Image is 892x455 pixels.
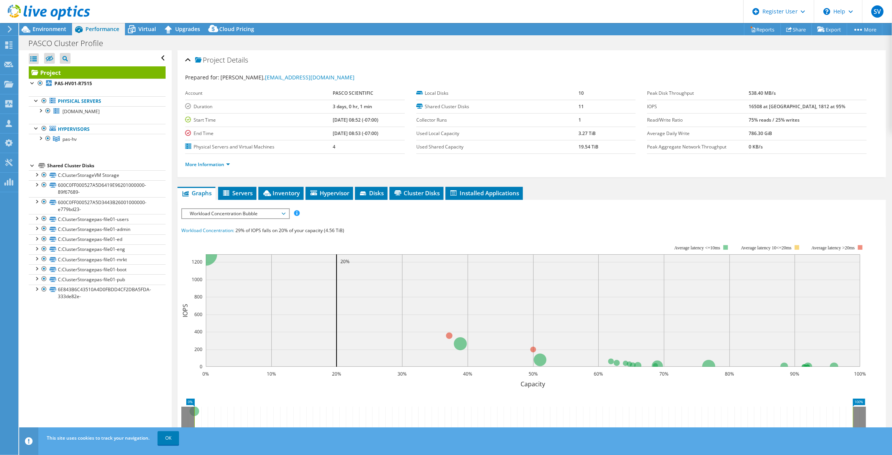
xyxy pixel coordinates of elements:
text: 90% [790,371,799,377]
b: 19.54 TiB [579,143,599,150]
div: Shared Cluster Disks [47,161,166,170]
a: 6E843B6C43510A4D0FBDD4CF2DBA5FDA-333de82e- [29,285,166,302]
a: pas-hv [29,134,166,144]
span: Hypervisor [309,189,349,197]
span: Cluster Disks [393,189,440,197]
span: SV [871,5,884,18]
b: [DATE] 08:53 (-07:00) [333,130,378,137]
text: 30% [398,371,407,377]
tspan: Average latency <=10ms [675,245,721,251]
label: Account [185,89,332,97]
span: Installed Applications [449,189,519,197]
text: 800 [194,293,202,300]
span: Cloud Pricing [219,25,254,33]
a: 600C0FF000527A5D3443B26001000000-e779bd23- [29,197,166,214]
span: Environment [33,25,66,33]
b: [DATE] 08:52 (-07:00) [333,117,378,123]
span: [PERSON_NAME], [220,74,355,81]
a: [EMAIL_ADDRESS][DOMAIN_NAME] [265,74,355,81]
a: More [847,23,882,35]
text: 0% [203,371,209,377]
span: Performance [85,25,119,33]
a: C:ClusterStoragepas-file01-pub [29,274,166,284]
label: Prepared for: [185,74,219,81]
text: 600 [194,311,202,318]
label: Physical Servers and Virtual Machines [185,143,332,151]
text: 50% [529,371,538,377]
text: 20% [332,371,341,377]
span: pas-hv [62,136,77,142]
text: IOPS [181,304,189,317]
span: Workload Concentration Bubble [186,209,284,218]
label: Average Daily Write [647,130,749,137]
svg: \n [823,8,830,15]
b: 0 KB/s [749,143,763,150]
a: C:ClusterStoragepas-file01-eng [29,244,166,254]
label: Used Shared Capacity [416,143,579,151]
a: C:ClusterStoragepas-file01-ed [29,234,166,244]
span: [DOMAIN_NAME] [62,108,100,115]
b: 1 [579,117,582,123]
text: 80% [725,371,734,377]
span: This site uses cookies to track your navigation. [47,435,149,441]
b: 75% reads / 25% writes [749,117,800,123]
a: More Information [185,161,230,168]
a: C:ClusterStorageVM Storage [29,170,166,180]
text: 0 [200,363,202,370]
span: Disks [359,189,384,197]
text: 200 [194,346,202,353]
h1: PASCO Cluster Profile [25,39,115,48]
label: Peak Aggregate Network Throughput [647,143,749,151]
span: Graphs [181,189,212,197]
b: 538.40 MB/s [749,90,776,96]
span: Upgrades [175,25,200,33]
a: C:ClusterStoragepas-file01-boot [29,264,166,274]
a: OK [158,431,179,445]
text: Average latency >20ms [812,245,855,251]
text: 400 [194,328,202,335]
b: 10 [579,90,584,96]
span: Inventory [262,189,300,197]
text: 70% [659,371,669,377]
label: Used Local Capacity [416,130,579,137]
b: 786.30 GiB [749,130,772,137]
span: Project [195,56,225,64]
a: Reports [744,23,781,35]
a: PAS-HV01-R7515 [29,79,166,89]
text: 1200 [192,259,202,265]
b: 11 [579,103,584,110]
b: PAS-HV01-R7515 [54,80,92,87]
b: 4 [333,143,335,150]
text: 20% [340,258,350,265]
a: Share [780,23,812,35]
a: Project [29,66,166,79]
a: C:ClusterStoragepas-file01-users [29,214,166,224]
span: Virtual [138,25,156,33]
label: Shared Cluster Disks [416,103,579,110]
tspan: Average latency 10<=20ms [741,245,792,251]
label: Duration [185,103,332,110]
span: Workload Concentration: [181,227,234,234]
a: 600C0FF000527A5D6419E96201000000-89f67689- [29,180,166,197]
span: Details [227,55,248,64]
a: Physical Servers [29,96,166,106]
span: Servers [222,189,253,197]
span: 29% of IOPS falls on 20% of your capacity (4.56 TiB) [235,227,344,234]
label: Local Disks [416,89,579,97]
text: 40% [463,371,472,377]
b: 16508 at [GEOGRAPHIC_DATA], 1812 at 95% [749,103,845,110]
a: Export [812,23,847,35]
label: Start Time [185,116,332,124]
text: 100% [854,371,866,377]
label: Peak Disk Throughput [647,89,749,97]
a: Hypervisors [29,124,166,134]
b: PASCO SCIENTIFIC [333,90,373,96]
text: Capacity [521,380,546,388]
b: 3 days, 0 hr, 1 min [333,103,372,110]
label: Read/Write Ratio [647,116,749,124]
text: 60% [594,371,603,377]
label: End Time [185,130,332,137]
text: 10% [267,371,276,377]
label: IOPS [647,103,749,110]
a: [DOMAIN_NAME] [29,106,166,116]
